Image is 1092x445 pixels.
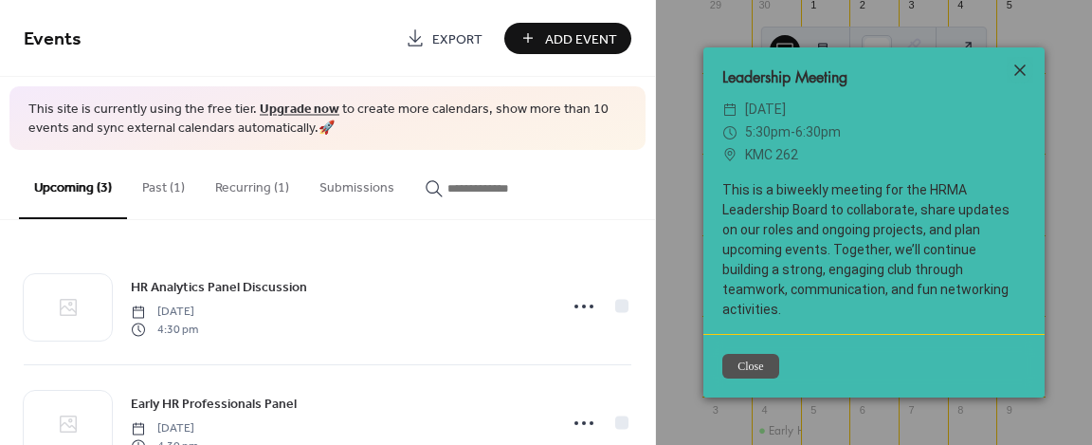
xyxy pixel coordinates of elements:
[722,354,778,379] button: Close
[304,150,409,217] button: Submissions
[722,99,737,121] div: ​
[200,150,304,217] button: Recurring (1)
[131,278,307,298] span: HR Analytics Panel Discussion
[131,420,198,437] span: [DATE]
[745,124,791,139] span: 5:30pm
[545,29,617,49] span: Add Event
[131,276,307,298] a: HR Analytics Panel Discussion
[127,150,200,217] button: Past (1)
[24,21,82,58] span: Events
[131,395,297,415] span: Early HR Professionals Panel
[722,144,737,167] div: ​
[722,121,737,144] div: ​
[260,97,339,122] a: Upgrade now
[432,29,482,49] span: Export
[791,124,795,139] span: -
[703,66,1045,89] div: Leadership Meeting
[745,144,798,167] span: KMC 262
[391,23,497,54] a: Export
[131,393,297,415] a: Early HR Professionals Panel
[131,321,198,338] span: 4:30 pm
[795,124,841,139] span: 6:30pm
[504,23,631,54] button: Add Event
[19,150,127,219] button: Upcoming (3)
[131,304,198,321] span: [DATE]
[745,99,786,121] span: [DATE]
[28,101,627,138] span: This site is currently using the free tier. to create more calendars, show more than 10 events an...
[703,180,1045,320] div: This is a biweekly meeting for the HRMA Leadership Board to collaborate, share updates on our rol...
